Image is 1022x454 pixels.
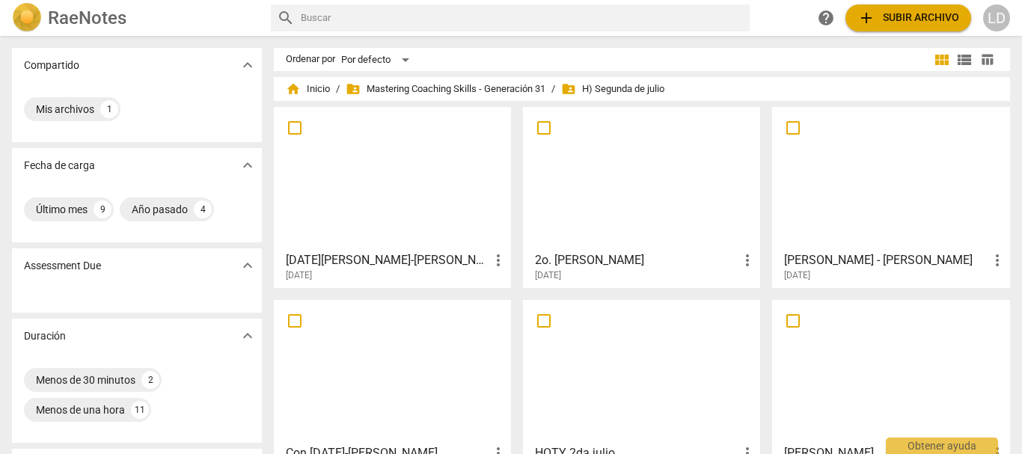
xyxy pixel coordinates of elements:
span: [DATE] [535,269,561,282]
h3: 2º de julio Lourdes-claudia [286,251,489,269]
a: [DATE][PERSON_NAME]-[PERSON_NAME][DATE] [279,112,506,281]
div: 11 [131,401,149,419]
span: home [286,82,301,96]
span: H) Segunda de julio [561,82,664,96]
a: Obtener ayuda [813,4,839,31]
span: add [857,9,875,27]
span: more_vert [988,251,1006,269]
img: Logo [12,3,42,33]
div: Obtener ayuda [886,438,998,454]
span: Subir archivo [857,9,959,27]
div: 9 [94,200,111,218]
span: expand_more [239,257,257,274]
span: view_list [955,51,973,69]
button: Mostrar más [236,154,259,177]
div: 2 [141,371,159,389]
div: 1 [100,100,118,118]
div: Menos de 30 minutos [36,372,135,387]
span: / [336,84,340,95]
span: [DATE] [286,269,312,282]
span: more_vert [489,251,507,269]
button: Mostrar más [236,54,259,76]
h3: Cintia Alvado - Mariana [784,251,988,269]
p: Fecha de carga [24,158,95,174]
span: Inicio [286,82,330,96]
button: Subir [845,4,971,31]
span: table_chart [980,52,994,67]
span: view_module [933,51,951,69]
span: / [551,84,555,95]
button: Mostrar más [236,254,259,277]
span: expand_more [239,56,257,74]
p: Assessment Due [24,258,101,274]
a: 2o. [PERSON_NAME][DATE] [528,112,755,281]
h2: RaeNotes [48,7,126,28]
p: Duración [24,328,66,344]
h3: 2o. julio Claudia - Katya [535,251,738,269]
div: Por defecto [341,48,414,72]
span: more_vert [738,251,756,269]
a: LogoRaeNotes [12,3,259,33]
span: [DATE] [784,269,810,282]
span: folder_shared [561,82,576,96]
span: Mastering Coaching Skills - Generación 31 [346,82,545,96]
span: folder_shared [346,82,361,96]
p: Compartido [24,58,79,73]
input: Buscar [301,6,744,30]
div: Ordenar por [286,54,335,65]
div: Menos de una hora [36,402,125,417]
a: [PERSON_NAME] - [PERSON_NAME][DATE] [777,112,1004,281]
span: search [277,9,295,27]
button: Cuadrícula [931,49,953,71]
div: Último mes [36,202,88,217]
button: Tabla [976,49,998,71]
span: help [817,9,835,27]
button: LD [983,4,1010,31]
div: Año pasado [132,202,188,217]
button: Mostrar más [236,325,259,347]
div: Mis archivos [36,102,94,117]
button: Lista [953,49,976,71]
span: expand_more [239,156,257,174]
div: 4 [194,200,212,218]
span: expand_more [239,327,257,345]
